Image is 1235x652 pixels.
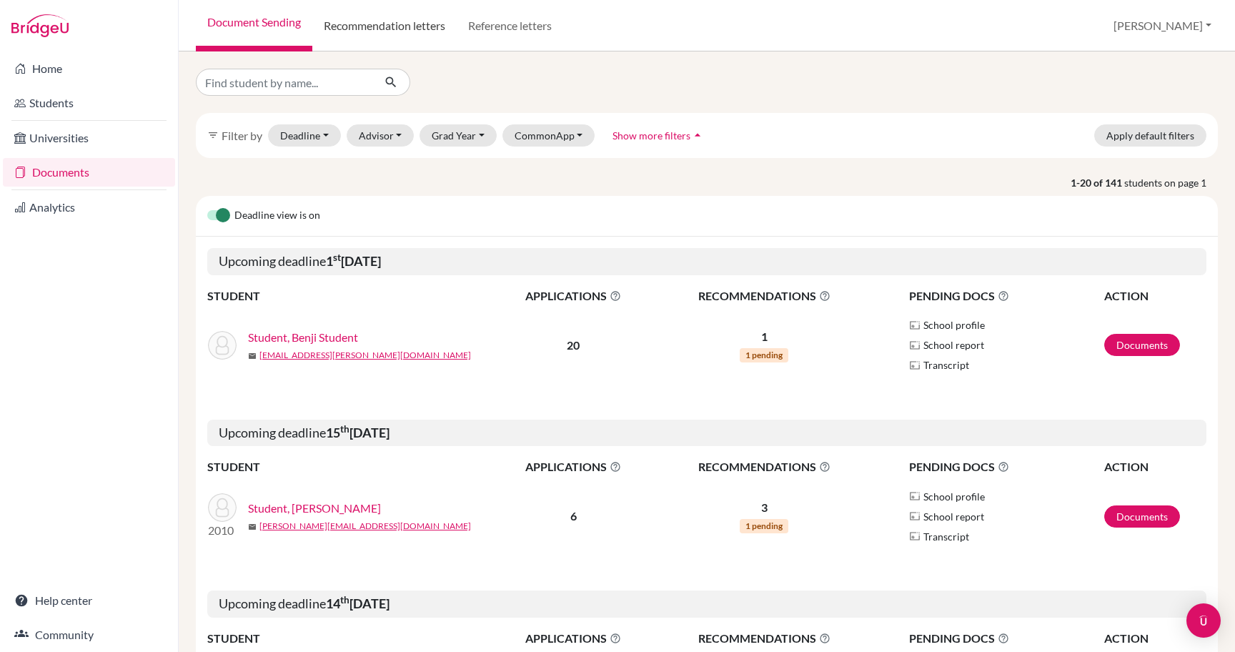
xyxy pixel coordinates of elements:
span: Deadline view is on [234,207,320,224]
a: Home [3,54,175,83]
span: PENDING DOCS [909,458,1103,475]
th: ACTION [1103,458,1206,476]
button: Advisor [347,124,415,147]
span: School profile [923,489,985,504]
span: Show more filters [612,129,690,142]
p: 2010 [208,522,237,539]
img: Parchments logo [909,510,921,522]
b: 6 [570,509,577,523]
span: RECOMMENDATIONS [655,630,874,647]
span: School report [923,509,984,524]
a: Community [3,621,175,649]
a: [PERSON_NAME][EMAIL_ADDRESS][DOMAIN_NAME] [259,520,471,533]
span: mail [248,352,257,360]
span: 1 pending [740,348,788,362]
a: Student, [PERSON_NAME] [248,500,381,517]
img: Student, Benji Student [208,331,237,360]
p: 1 [655,328,874,345]
b: 1 [DATE] [326,253,381,269]
a: Documents [3,158,175,187]
span: 1 pending [740,519,788,533]
th: ACTION [1103,287,1206,305]
a: [EMAIL_ADDRESS][PERSON_NAME][DOMAIN_NAME] [259,349,471,362]
sup: th [340,423,349,435]
span: RECOMMENDATIONS [655,458,874,475]
button: Apply default filters [1094,124,1206,147]
span: Transcript [923,357,969,372]
button: Deadline [268,124,341,147]
img: Parchments logo [909,360,921,371]
th: STUDENT [207,458,493,476]
th: STUDENT [207,629,493,648]
span: Filter by [222,129,262,142]
h5: Upcoming deadline [207,248,1206,275]
p: 3 [655,499,874,516]
strong: 1-20 of 141 [1071,175,1124,190]
div: Open Intercom Messenger [1186,603,1221,638]
span: APPLICATIONS [494,458,653,475]
b: 20 [567,338,580,352]
a: Help center [3,586,175,615]
span: RECOMMENDATIONS [655,287,874,305]
b: 14 [DATE] [326,596,390,611]
button: CommonApp [502,124,595,147]
span: APPLICATIONS [494,287,653,305]
span: PENDING DOCS [909,287,1103,305]
span: mail [248,523,257,531]
button: [PERSON_NAME] [1107,12,1218,39]
img: Parchments logo [909,340,921,351]
span: School profile [923,317,985,332]
span: Transcript [923,529,969,544]
span: students on page 1 [1124,175,1218,190]
a: Universities [3,124,175,152]
sup: th [340,594,349,606]
span: School report [923,337,984,352]
sup: st [333,252,341,263]
b: 15 [DATE] [326,425,390,440]
img: Parchments logo [909,490,921,502]
i: filter_list [207,129,219,141]
span: APPLICATIONS [494,630,653,647]
a: Student, Benji Student [248,329,358,346]
a: Analytics [3,193,175,222]
h5: Upcoming deadline [207,591,1206,618]
i: arrow_drop_up [690,128,705,142]
th: ACTION [1103,629,1206,648]
a: Students [3,89,175,117]
th: STUDENT [207,287,493,305]
button: Grad Year [420,124,497,147]
a: Documents [1104,334,1180,356]
a: Documents [1104,505,1180,528]
input: Find student by name... [196,69,373,96]
h5: Upcoming deadline [207,420,1206,447]
button: Show more filtersarrow_drop_up [600,124,717,147]
span: PENDING DOCS [909,630,1103,647]
img: Student, Federico [208,493,237,522]
img: Parchments logo [909,320,921,331]
img: Parchments logo [909,530,921,542]
img: Bridge-U [11,14,69,37]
